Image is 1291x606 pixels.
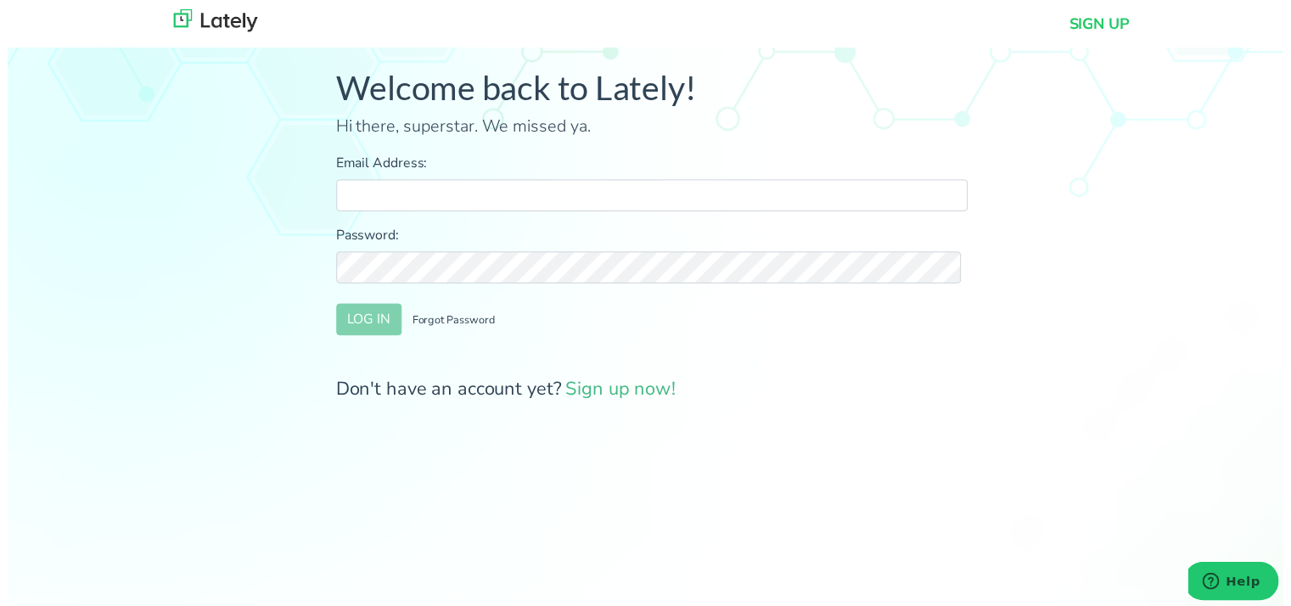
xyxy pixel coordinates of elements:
p: Hi there, superstar. We missed ya. [333,115,972,141]
label: Email Address: [333,154,972,175]
a: SIGN UP [1075,13,1136,36]
small: Forgot Password [410,317,493,332]
img: lately_logo_nav.700ca2e7.jpg [168,9,253,32]
span: Don't have an account yet? [333,381,676,407]
h1: Welcome back to Lately! [333,68,972,109]
button: Forgot Password [399,307,504,339]
label: Password: [333,227,972,248]
a: Sign up now! [565,381,676,407]
button: LOG IN [333,307,399,339]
